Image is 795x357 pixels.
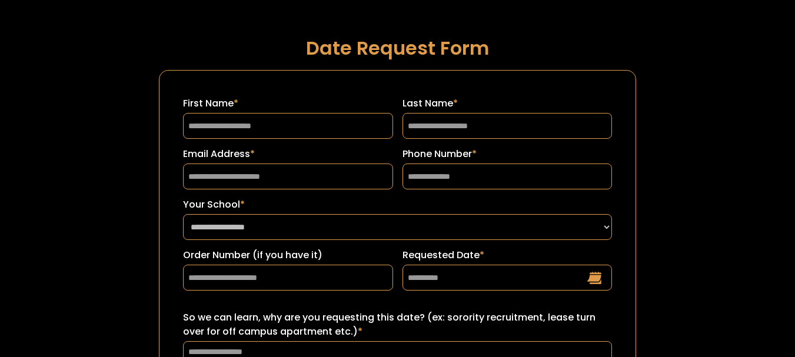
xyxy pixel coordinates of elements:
h1: Date Request Form [159,38,636,58]
label: First Name [183,96,392,111]
label: So we can learn, why are you requesting this date? (ex: sorority recruitment, lease turn over for... [183,311,612,339]
label: Email Address [183,147,392,161]
label: Phone Number [403,147,612,161]
label: Your School [183,198,612,212]
label: Requested Date [403,248,612,262]
label: Order Number (if you have it) [183,248,392,262]
label: Last Name [403,96,612,111]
